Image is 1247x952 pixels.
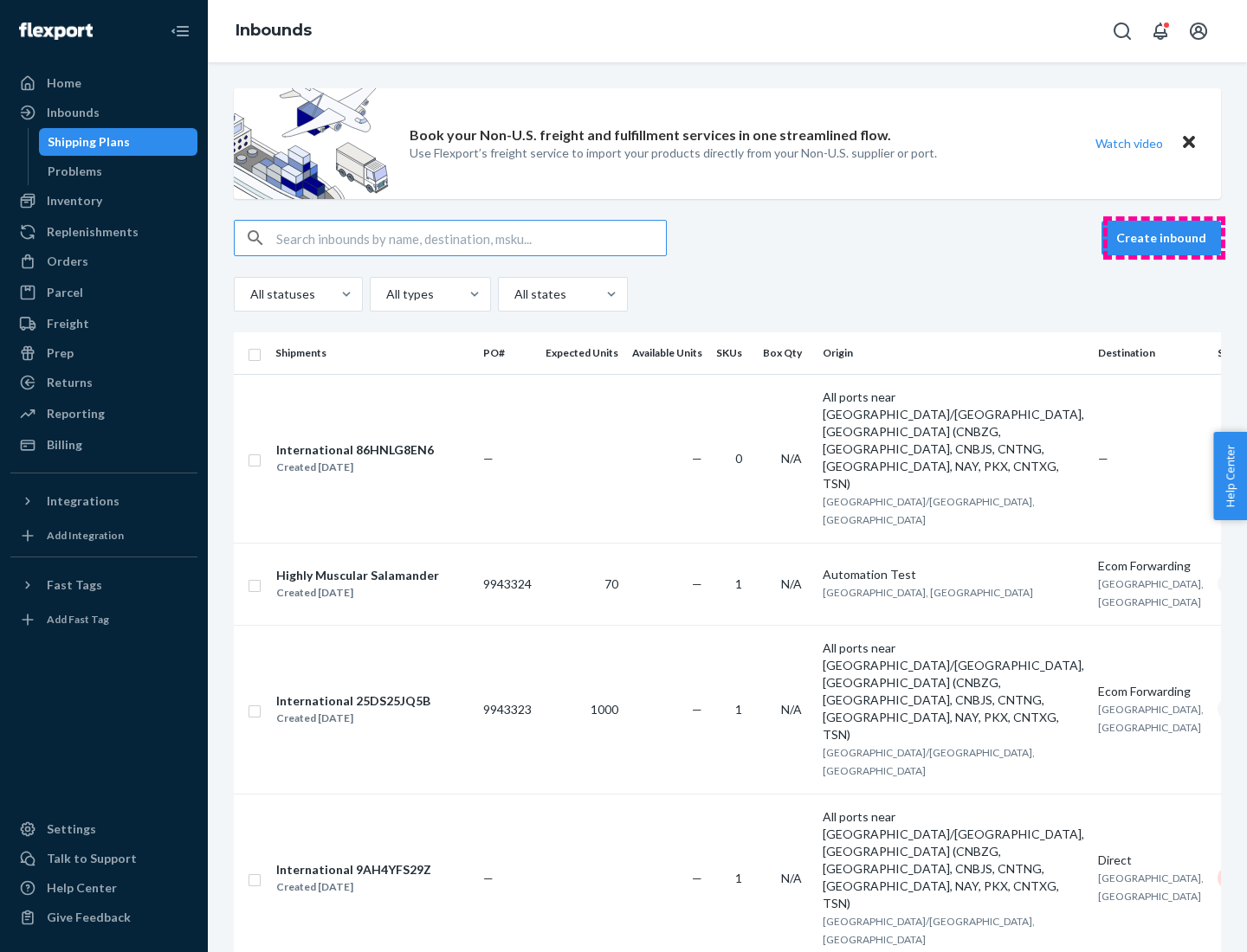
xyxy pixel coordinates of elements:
span: N/A [781,871,802,885]
span: [GEOGRAPHIC_DATA], [GEOGRAPHIC_DATA] [1098,577,1204,608]
div: Add Fast Tag [47,612,109,627]
p: Use Flexport’s freight service to import your products directly from your Non-U.S. supplier or port. [410,145,937,162]
div: Highly Muscular Salamander [276,567,439,584]
input: All types [384,286,386,303]
td: 9943323 [476,625,539,794]
div: Created [DATE] [276,710,430,727]
span: [GEOGRAPHIC_DATA]/[GEOGRAPHIC_DATA], [GEOGRAPHIC_DATA] [823,746,1035,777]
div: International 25DS25JQ5B [276,692,430,710]
span: — [692,576,702,591]
a: Parcel [10,279,197,306]
div: Replenishments [47,223,139,241]
span: — [692,702,702,717]
a: Replenishments [10,218,197,246]
a: Talk to Support [10,845,197,872]
div: Integrations [47,492,120,510]
div: Inbounds [47,104,100,121]
span: [GEOGRAPHIC_DATA]/[GEOGRAPHIC_DATA], [GEOGRAPHIC_DATA] [823,915,1035,946]
a: Billing [10,431,197,459]
span: 1 [735,702,742,717]
button: Integrations [10,487,197,515]
th: SKUs [709,332,756,374]
th: PO# [476,332,539,374]
a: Add Fast Tag [10,606,197,634]
span: [GEOGRAPHIC_DATA], [GEOGRAPHIC_DATA] [823,586,1033,599]
input: All states [513,286,514,303]
button: Create inbound [1102,221,1221,255]
span: 1 [735,871,742,885]
button: Open account menu [1181,14,1216,48]
div: Billing [47,436,82,453]
span: 1 [735,576,742,591]
button: Watch video [1084,131,1174,156]
span: — [692,871,702,885]
span: [GEOGRAPHIC_DATA], [GEOGRAPHIC_DATA] [1098,703,1204,734]
a: Settings [10,815,197,843]
button: Close Navigation [163,14,197,48]
div: Prep [47,344,74,362]
th: Shipments [268,332,476,374]
th: Origin [816,332,1091,374]
button: Help Center [1213,432,1247,520]
th: Expected Units [539,332,625,374]
a: Home [10,69,197,97]
div: Created [DATE] [276,584,439,601]
a: Inventory [10,187,197,215]
th: Destination [1091,332,1211,374]
span: — [692,451,702,466]
div: Home [47,74,81,92]
input: All statuses [249,286,250,303]
img: Flexport logo [19,23,93,40]
span: [GEOGRAPHIC_DATA]/[GEOGRAPHIC_DATA], [GEOGRAPHIC_DATA] [823,495,1035,526]
span: — [1098,451,1108,466]
div: Inventory [47,192,102,209]
div: Ecom Forwarding [1098,683,1204,700]
div: Help Center [47,879,117,897]
div: All ports near [GEOGRAPHIC_DATA]/[GEOGRAPHIC_DATA], [GEOGRAPHIC_DATA] (CNBZG, [GEOGRAPHIC_DATA], ... [823,808,1084,912]
a: Inbounds [236,21,312,40]
span: 70 [604,576,618,591]
a: Returns [10,369,197,396]
span: N/A [781,576,802,591]
div: International 86HNLG8EN6 [276,441,434,459]
div: Freight [47,315,89,332]
span: — [483,451,494,466]
div: Give Feedback [47,909,131,926]
a: Problems [39,158,198,185]
a: Freight [10,310,197,338]
div: Talk to Support [47,850,137,867]
div: Parcel [47,284,83,301]
button: Fast Tags [10,571,197,599]
div: Orders [47,253,88,270]
th: Box Qty [756,332,816,374]
div: Created [DATE] [276,459,434,476]
div: Created [DATE] [276,878,431,896]
div: Add Integration [47,528,124,543]
div: Returns [47,374,93,391]
a: Shipping Plans [39,128,198,156]
a: Inbounds [10,99,197,126]
div: Ecom Forwarding [1098,557,1204,575]
p: Book your Non-U.S. freight and fulfillment services in one streamlined flow. [410,125,891,145]
button: Close [1178,131,1200,156]
input: Search inbounds by name, destination, msku... [276,221,666,255]
a: Prep [10,339,197,367]
span: 1000 [591,702,618,717]
span: [GEOGRAPHIC_DATA], [GEOGRAPHIC_DATA] [1098,872,1204,903]
div: Problems [48,163,102,180]
div: Direct [1098,852,1204,869]
span: 0 [735,451,742,466]
div: Automation Test [823,566,1084,583]
div: Shipping Plans [48,133,130,151]
div: Fast Tags [47,576,102,594]
button: Open notifications [1143,14,1178,48]
div: All ports near [GEOGRAPHIC_DATA]/[GEOGRAPHIC_DATA], [GEOGRAPHIC_DATA] (CNBZG, [GEOGRAPHIC_DATA], ... [823,640,1084,743]
a: Help Center [10,874,197,902]
span: N/A [781,451,802,466]
a: Add Integration [10,522,197,550]
div: Settings [47,820,96,838]
td: 9943324 [476,543,539,625]
span: — [483,871,494,885]
a: Reporting [10,400,197,428]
